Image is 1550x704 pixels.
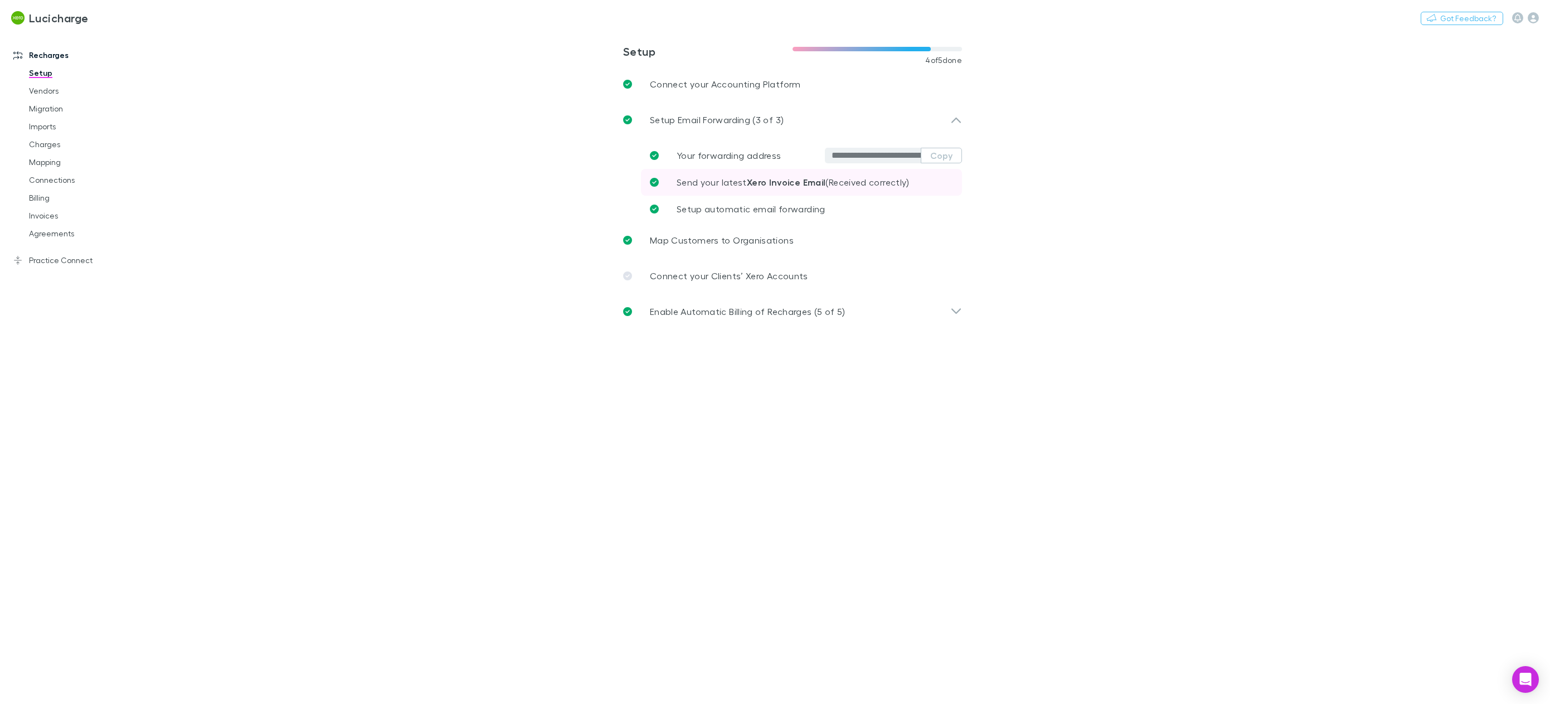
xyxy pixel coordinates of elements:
button: Copy [921,148,962,163]
img: Lucicharge's Logo [11,11,25,25]
a: Setup automatic email forwarding [641,196,962,222]
span: Setup automatic email forwarding [677,203,825,214]
button: Got Feedback? [1421,12,1503,25]
p: Enable Automatic Billing of Recharges (5 of 5) [650,305,846,318]
div: Enable Automatic Billing of Recharges (5 of 5) [614,294,971,329]
a: Setup [18,64,157,82]
p: Connect your Clients’ Xero Accounts [650,269,808,283]
strong: Xero Invoice Email [747,177,826,188]
a: Recharges [2,46,157,64]
span: Send your latest (Received correctly) [677,177,910,187]
span: 4 of 5 done [925,56,962,65]
a: Connect your Accounting Platform [614,66,971,102]
a: Invoices [18,207,157,225]
a: Send your latestXero Invoice Email(Received correctly) [641,169,962,196]
div: Setup Email Forwarding (3 of 3) [614,102,971,138]
a: Mapping [18,153,157,171]
a: Charges [18,135,157,153]
span: Your forwarding address [677,150,781,161]
h3: Setup [623,45,793,58]
a: Vendors [18,82,157,100]
p: Connect your Accounting Platform [650,77,801,91]
a: Connections [18,171,157,189]
a: Lucicharge [4,4,95,31]
a: Imports [18,118,157,135]
a: Connect your Clients’ Xero Accounts [614,258,971,294]
a: Map Customers to Organisations [614,222,971,258]
a: Agreements [18,225,157,242]
div: Open Intercom Messenger [1512,666,1539,693]
p: Setup Email Forwarding (3 of 3) [650,113,784,127]
a: Practice Connect [2,251,157,269]
a: Migration [18,100,157,118]
h3: Lucicharge [29,11,89,25]
a: Billing [18,189,157,207]
p: Map Customers to Organisations [650,234,794,247]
